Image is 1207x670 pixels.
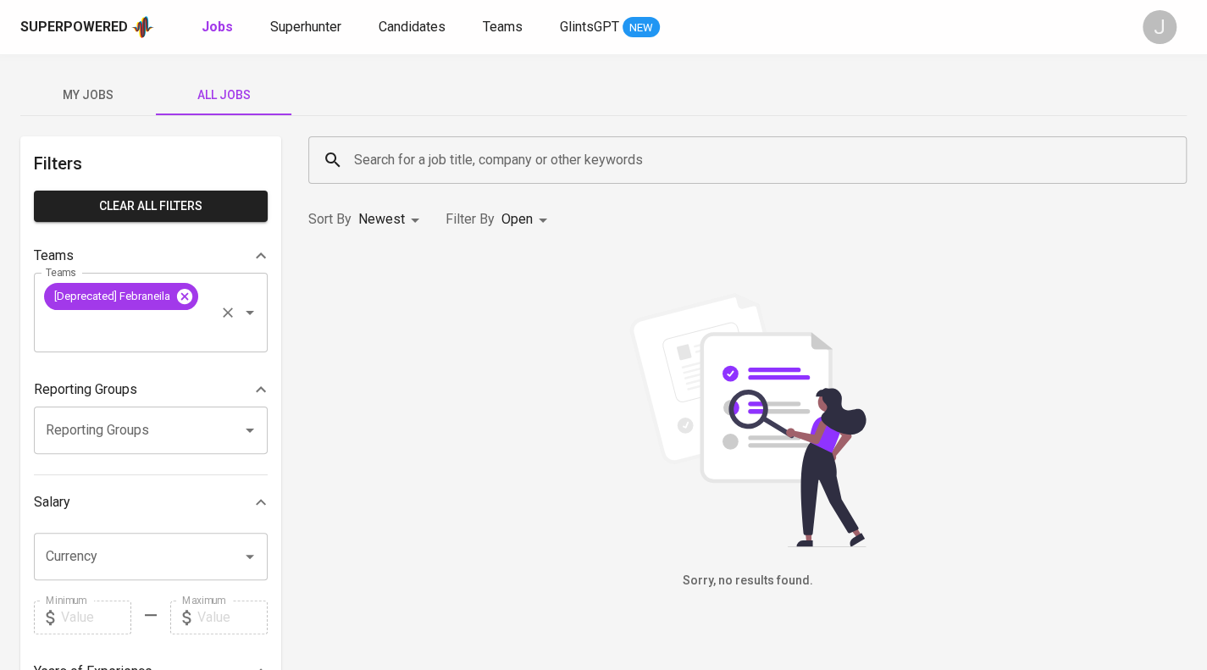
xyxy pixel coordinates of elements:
span: Clear All filters [47,196,254,217]
p: Filter By [446,209,495,230]
img: app logo [131,14,154,40]
p: Sort By [308,209,352,230]
button: Open [238,301,262,324]
div: Reporting Groups [34,373,268,407]
input: Value [197,601,268,634]
a: GlintsGPT NEW [560,17,660,38]
div: Newest [358,204,425,235]
div: Superpowered [20,18,128,37]
span: My Jobs [30,85,146,106]
span: Teams [483,19,523,35]
p: Reporting Groups [34,379,137,400]
button: Open [238,418,262,442]
span: Candidates [379,19,446,35]
button: Clear [216,301,240,324]
span: Open [501,211,533,227]
div: Open [501,204,553,235]
div: Teams [34,239,268,273]
span: GlintsGPT [560,19,619,35]
a: Superhunter [270,17,345,38]
b: Jobs [202,19,233,35]
span: Superhunter [270,19,341,35]
a: Superpoweredapp logo [20,14,154,40]
button: Clear All filters [34,191,268,222]
a: Candidates [379,17,449,38]
a: Teams [483,17,526,38]
span: NEW [623,19,660,36]
p: Newest [358,209,405,230]
h6: Sorry, no results found. [308,572,1187,590]
a: Jobs [202,17,236,38]
p: Teams [34,246,74,266]
img: file_searching.svg [621,293,875,547]
button: Open [238,545,262,568]
p: Salary [34,492,70,512]
h6: Filters [34,150,268,177]
span: [Deprecated] Febraneila [44,288,180,304]
span: All Jobs [166,85,281,106]
div: J [1143,10,1177,44]
input: Value [61,601,131,634]
div: [Deprecated] Febraneila [44,283,198,310]
div: Salary [34,485,268,519]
